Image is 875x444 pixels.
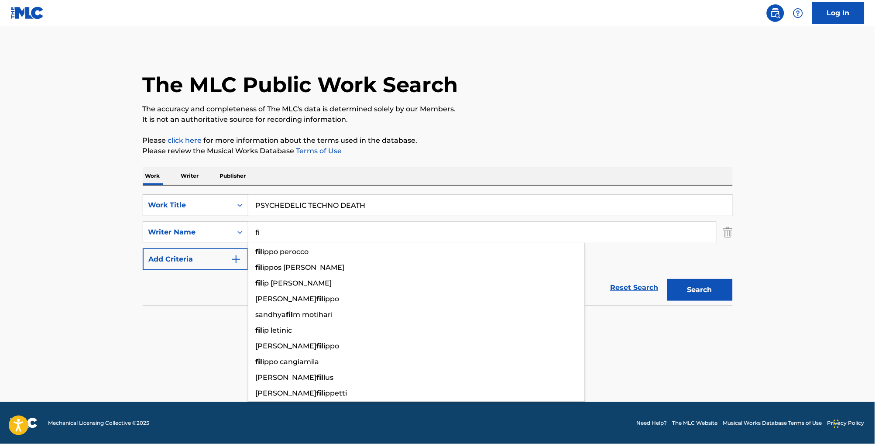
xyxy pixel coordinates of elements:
span: sandhya [256,310,286,319]
div: Writer Name [148,227,227,237]
div: Drag [834,411,839,437]
span: ippos [PERSON_NAME] [263,263,345,272]
button: Add Criteria [143,248,248,270]
strong: fil [256,358,263,366]
span: ippo perocco [263,248,309,256]
strong: fil [256,263,263,272]
span: lus [324,373,334,382]
span: ippo [324,342,340,350]
img: logo [10,418,38,428]
span: ippetti [324,389,347,397]
button: Search [667,279,733,301]
strong: fil [317,295,324,303]
a: Need Help? [637,419,667,427]
a: The MLC Website [673,419,718,427]
span: ippo [324,295,340,303]
a: Terms of Use [295,147,342,155]
p: Please for more information about the terms used in the database. [143,135,733,146]
strong: fil [256,248,263,256]
span: [PERSON_NAME] [256,295,317,303]
a: Reset Search [606,278,663,297]
a: Musical Works Database Terms of Use [723,419,822,427]
strong: fil [286,310,293,319]
form: Search Form [143,194,733,305]
img: search [770,8,781,18]
p: The accuracy and completeness of The MLC's data is determined solely by our Members. [143,104,733,114]
a: Public Search [767,4,784,22]
span: [PERSON_NAME] [256,342,317,350]
span: ip [PERSON_NAME] [263,279,332,287]
img: Delete Criterion [723,221,733,243]
span: Mechanical Licensing Collective © 2025 [48,419,149,427]
p: It is not an authoritative source for recording information. [143,114,733,125]
a: Privacy Policy [827,419,865,427]
span: [PERSON_NAME] [256,389,317,397]
img: 9d2ae6d4665cec9f34b9.svg [231,254,241,265]
a: Log In [812,2,865,24]
strong: fil [317,373,324,382]
strong: fil [317,342,324,350]
span: ippo cangiamila [263,358,319,366]
div: Help [789,4,807,22]
strong: fil [317,389,324,397]
strong: fil [256,326,263,334]
span: [PERSON_NAME] [256,373,317,382]
p: Work [143,167,163,185]
img: help [793,8,803,18]
strong: fil [256,279,263,287]
p: Please review the Musical Works Database [143,146,733,156]
iframe: Chat Widget [831,402,875,444]
div: Work Title [148,200,227,210]
h1: The MLC Public Work Search [143,72,458,98]
a: click here [168,136,202,145]
span: ip letinic [263,326,292,334]
p: Publisher [217,167,249,185]
p: Writer [178,167,202,185]
span: m motihari [293,310,333,319]
img: MLC Logo [10,7,44,19]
